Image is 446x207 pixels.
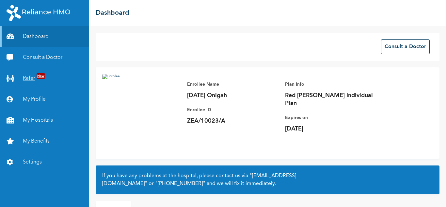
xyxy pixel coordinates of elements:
[187,117,279,125] p: ZEA/10023/A
[285,92,376,107] p: Red [PERSON_NAME] Individual Plan
[102,172,433,188] h2: If you have any problems at the hospital, please contact us via or and we will fix it immediately.
[285,125,376,133] p: [DATE]
[187,106,279,114] p: Enrollee ID
[381,39,430,54] button: Consult a Doctor
[285,114,376,122] p: Expires on
[102,74,181,152] img: Enrollee
[285,80,376,88] p: Plan Info
[96,8,129,18] h2: Dashboard
[37,73,45,79] span: New
[155,181,205,186] a: "[PHONE_NUMBER]"
[7,5,70,21] img: RelianceHMO's Logo
[187,80,279,88] p: Enrollee Name
[187,92,279,99] p: [DATE] Onigah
